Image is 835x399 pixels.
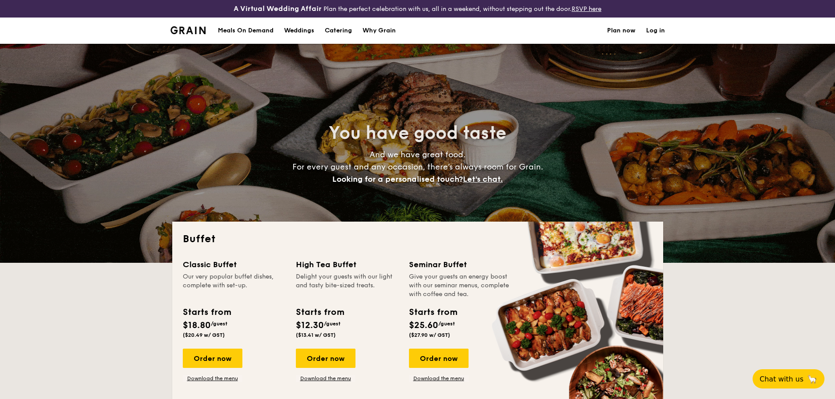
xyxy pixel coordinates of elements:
[409,258,512,271] div: Seminar Buffet
[284,18,314,44] div: Weddings
[183,320,211,331] span: $18.80
[324,321,341,327] span: /guest
[183,332,225,338] span: ($20.49 w/ GST)
[646,18,665,44] a: Log in
[438,321,455,327] span: /guest
[213,18,279,44] a: Meals On Demand
[296,272,398,299] div: Delight your guests with our light and tasty bite-sized treats.
[409,320,438,331] span: $25.60
[218,18,274,44] div: Meals On Demand
[279,18,320,44] a: Weddings
[296,375,355,382] a: Download the menu
[171,26,206,34] a: Logotype
[362,18,396,44] div: Why Grain
[409,332,450,338] span: ($27.90 w/ GST)
[409,375,469,382] a: Download the menu
[296,320,324,331] span: $12.30
[165,4,670,14] div: Plan the perfect celebration with us, all in a weekend, without stepping out the door.
[607,18,636,44] a: Plan now
[409,272,512,299] div: Give your guests an energy boost with our seminar menus, complete with coffee and tea.
[807,374,817,384] span: 🦙
[409,349,469,368] div: Order now
[296,306,344,319] div: Starts from
[183,258,285,271] div: Classic Buffet
[320,18,357,44] a: Catering
[183,375,242,382] a: Download the menu
[296,349,355,368] div: Order now
[183,349,242,368] div: Order now
[409,306,457,319] div: Starts from
[171,26,206,34] img: Grain
[753,369,824,388] button: Chat with us🦙
[211,321,227,327] span: /guest
[296,258,398,271] div: High Tea Buffet
[296,332,336,338] span: ($13.41 w/ GST)
[463,174,503,184] span: Let's chat.
[760,375,803,383] span: Chat with us
[183,272,285,299] div: Our very popular buffet dishes, complete with set-up.
[572,5,601,13] a: RSVP here
[234,4,322,14] h4: A Virtual Wedding Affair
[357,18,401,44] a: Why Grain
[183,306,231,319] div: Starts from
[183,232,653,246] h2: Buffet
[325,18,352,44] h1: Catering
